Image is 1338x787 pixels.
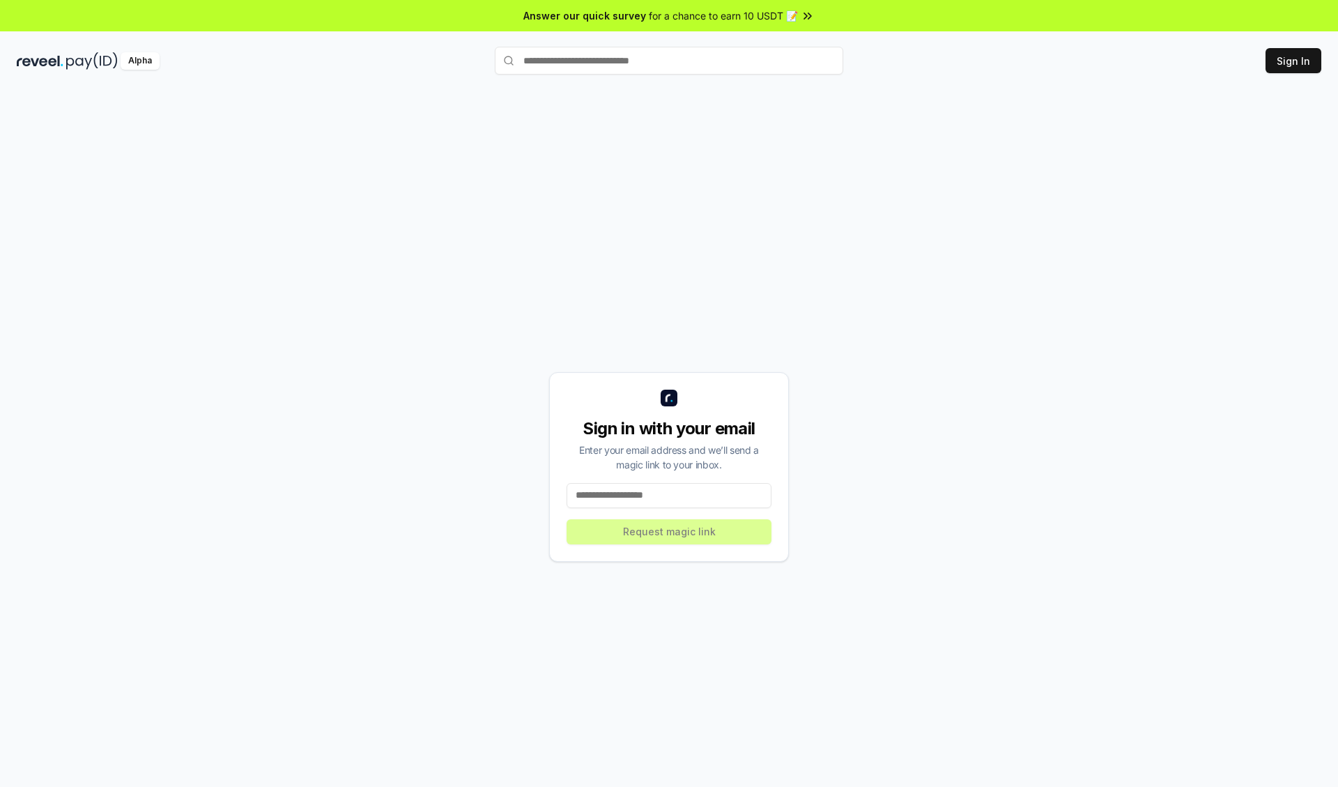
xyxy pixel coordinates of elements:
span: Answer our quick survey [523,8,646,23]
span: for a chance to earn 10 USDT 📝 [649,8,798,23]
div: Enter your email address and we’ll send a magic link to your inbox. [567,443,771,472]
button: Sign In [1266,48,1321,73]
div: Alpha [121,52,160,70]
img: logo_small [661,390,677,406]
img: reveel_dark [17,52,63,70]
img: pay_id [66,52,118,70]
div: Sign in with your email [567,418,771,440]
